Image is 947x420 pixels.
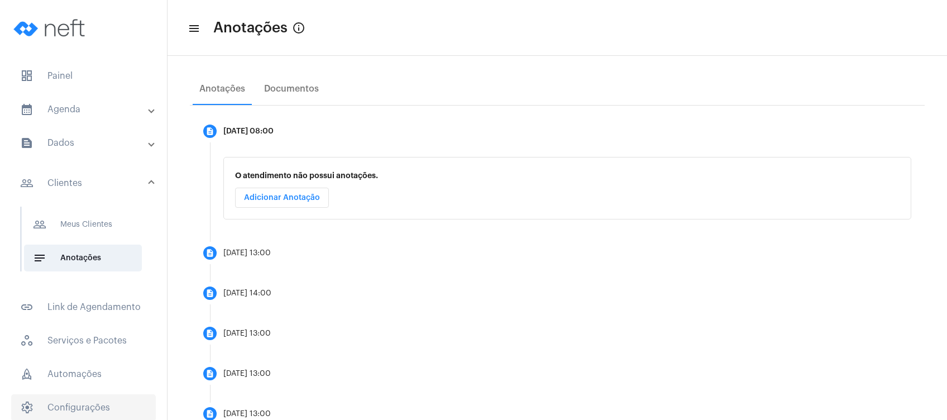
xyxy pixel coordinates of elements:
mat-icon: sidenav icon [20,103,34,116]
button: Adicionar Anotação [235,188,329,208]
mat-icon: description [205,409,214,418]
span: Adicionar Anotação [244,194,320,202]
div: [DATE] 13:00 [223,330,271,338]
span: Anotações [24,245,142,271]
mat-icon: description [205,369,214,378]
img: logo-neft-novo-2.png [9,6,93,50]
span: sidenav icon [20,367,34,381]
mat-icon: sidenav icon [33,251,46,265]
mat-icon: description [205,289,214,298]
mat-expansion-panel-header: sidenav iconDados [7,130,167,156]
div: [DATE] 08:00 [223,127,274,136]
span: Serviços e Pacotes [11,327,156,354]
div: Documentos [264,84,319,94]
mat-icon: description [205,329,214,338]
mat-icon: info_outlined [292,21,305,35]
mat-icon: sidenav icon [20,176,34,190]
div: sidenav iconClientes [7,201,167,287]
mat-panel-title: Agenda [20,103,149,116]
div: [DATE] 14:00 [223,289,271,298]
span: sidenav icon [20,334,34,347]
div: Anotações [199,84,245,94]
span: Anotações [213,19,288,37]
div: [DATE] 13:00 [223,249,271,257]
span: Meus Clientes [24,211,142,238]
mat-icon: sidenav icon [188,22,199,35]
span: Link de Agendamento [11,294,156,321]
p: O atendimento não possui anotações. [235,171,900,180]
span: Painel [11,63,156,89]
mat-icon: sidenav icon [20,300,34,314]
mat-expansion-panel-header: sidenav iconAgenda [7,96,167,123]
span: sidenav icon [20,401,34,414]
mat-panel-title: Clientes [20,176,149,190]
mat-icon: description [205,127,214,136]
span: sidenav icon [20,69,34,83]
mat-icon: sidenav icon [33,218,46,231]
mat-icon: sidenav icon [20,136,34,150]
div: [DATE] 13:00 [223,370,271,378]
mat-panel-title: Dados [20,136,149,150]
mat-icon: description [205,249,214,257]
div: [DATE] 13:00 [223,410,271,418]
span: Automações [11,361,156,388]
mat-expansion-panel-header: sidenav iconClientes [7,165,167,201]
